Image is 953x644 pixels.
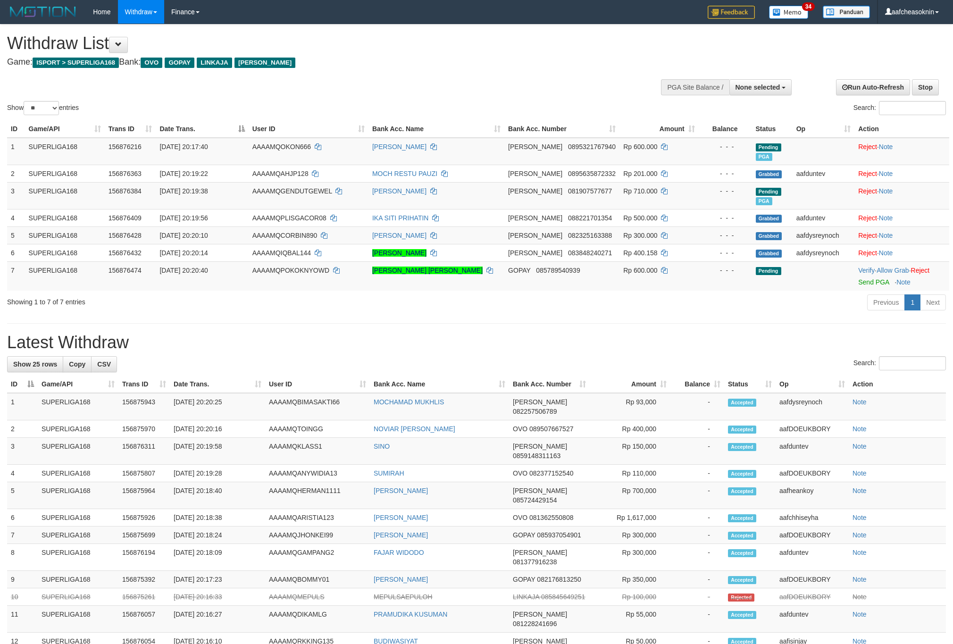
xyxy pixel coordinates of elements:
h1: Latest Withdraw [7,333,946,352]
span: Copy 081907577677 to clipboard [568,187,612,195]
td: [DATE] 20:19:58 [170,438,265,465]
td: 156875964 [118,482,170,509]
th: User ID: activate to sort column ascending [265,376,370,393]
a: Note [879,214,893,222]
td: 156875943 [118,393,170,420]
span: AAAAMQPLISGACOR08 [252,214,326,222]
td: SUPERLIGA168 [38,438,118,465]
a: MOCHAMAD MUKHLIS [374,398,444,406]
a: Note [853,576,867,583]
h4: Game: Bank: [7,58,626,67]
a: Note [853,531,867,539]
td: [DATE] 20:18:09 [170,544,265,571]
th: Amount: activate to sort column ascending [619,120,699,138]
td: 5 [7,226,25,244]
td: [DATE] 20:18:38 [170,509,265,527]
th: Status [752,120,793,138]
td: 5 [7,482,38,509]
div: - - - [702,142,748,151]
td: Rp 100,000 [590,588,670,606]
span: ISPORT > SUPERLIGA168 [33,58,119,68]
span: OVO [513,514,527,521]
td: - [670,544,724,571]
span: Rp 500.000 [623,214,657,222]
td: 6 [7,244,25,261]
th: Action [854,120,949,138]
td: AAAAMQGAMPANG2 [265,544,370,571]
a: [PERSON_NAME] [374,514,428,521]
td: 7 [7,527,38,544]
a: Note [879,232,893,239]
td: Rp 400,000 [590,420,670,438]
td: SUPERLIGA168 [38,482,118,509]
td: 1 [7,138,25,165]
td: - [670,438,724,465]
td: aafdysreynoch [793,244,855,261]
a: Verify [858,267,875,274]
span: Pending [756,267,781,275]
a: [PERSON_NAME] [374,576,428,583]
td: Rp 110,000 [590,465,670,482]
span: GOPAY [165,58,194,68]
span: GOPAY [513,531,535,539]
td: 3 [7,182,25,209]
span: Copy 0895635872332 to clipboard [568,170,616,177]
a: Allow Grab [877,267,909,274]
td: - [670,465,724,482]
span: [DATE] 20:19:38 [159,187,208,195]
td: - [670,393,724,420]
a: PRAMUDIKA KUSUMAN [374,611,447,618]
td: SUPERLIGA168 [25,138,105,165]
td: SUPERLIGA168 [38,420,118,438]
td: Rp 150,000 [590,438,670,465]
span: [PERSON_NAME] [513,398,567,406]
td: 156875261 [118,588,170,606]
span: OVO [513,469,527,477]
th: Balance: activate to sort column ascending [670,376,724,393]
td: aafduntev [776,438,849,465]
a: [PERSON_NAME] [372,187,426,195]
td: · [854,226,949,244]
td: AAAAMQKLASS1 [265,438,370,465]
th: Bank Acc. Name: activate to sort column ascending [370,376,509,393]
td: [DATE] 20:18:40 [170,482,265,509]
a: [PERSON_NAME] [372,232,426,239]
span: [PERSON_NAME] [508,170,562,177]
span: Copy 085789540939 to clipboard [536,267,580,274]
span: CSV [97,360,111,368]
img: MOTION_logo.png [7,5,79,19]
td: Rp 93,000 [590,393,670,420]
td: aafchhiseyha [776,509,849,527]
select: Showentries [24,101,59,115]
td: SUPERLIGA168 [25,226,105,244]
td: Rp 300,000 [590,544,670,571]
th: Game/API: activate to sort column ascending [38,376,118,393]
td: Rp 300,000 [590,527,670,544]
span: [DATE] 20:19:56 [159,214,208,222]
a: Note [853,425,867,433]
td: - [670,527,724,544]
td: aafDOEUKBORY [776,527,849,544]
span: Accepted [728,549,756,557]
img: Button%20Memo.svg [769,6,809,19]
a: Note [853,398,867,406]
td: aafDOEUKBORY [776,420,849,438]
th: Op: activate to sort column ascending [776,376,849,393]
span: Accepted [728,443,756,451]
a: Note [896,278,911,286]
label: Search: [853,101,946,115]
span: LINKAJA [513,593,539,601]
td: 6 [7,509,38,527]
span: [PERSON_NAME] [234,58,295,68]
td: aafheankoy [776,482,849,509]
div: - - - [702,231,748,240]
span: AAAAMQOKON666 [252,143,311,151]
th: Bank Acc. Number: activate to sort column ascending [504,120,619,138]
td: AAAAMQARISTIA123 [265,509,370,527]
input: Search: [879,101,946,115]
span: Copy 081362550808 to clipboard [529,514,573,521]
a: Reject [858,249,877,257]
a: Reject [911,267,930,274]
div: - - - [702,169,748,178]
a: NOVIAR [PERSON_NAME] [374,425,455,433]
